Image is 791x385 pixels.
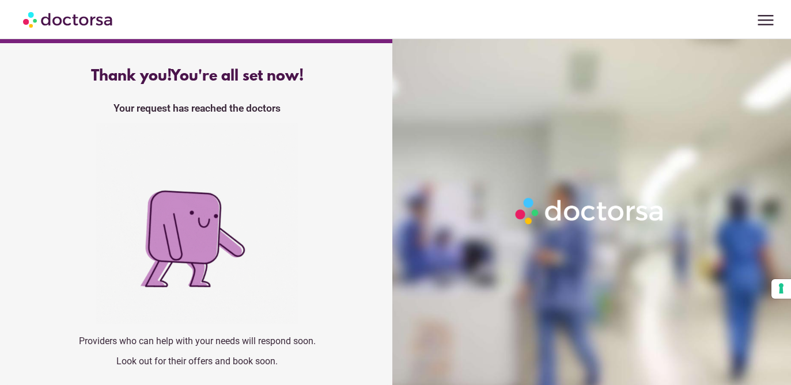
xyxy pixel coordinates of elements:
div: Thank you! [24,68,370,85]
img: Logo-Doctorsa-trans-White-partial-flat.png [511,193,669,228]
strong: Your request has reached the doctors [113,102,281,114]
img: success [96,123,298,324]
span: You're all set now! [171,68,304,85]
p: Look out for their offers and book soon. [24,356,370,367]
p: Providers who can help with your needs will respond soon. [24,336,370,346]
img: Doctorsa.com [23,6,114,32]
span: menu [755,9,777,31]
button: Your consent preferences for tracking technologies [771,279,791,299]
